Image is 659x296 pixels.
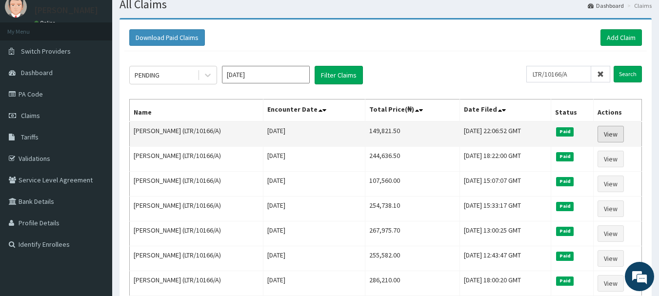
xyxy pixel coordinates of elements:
[263,221,365,246] td: [DATE]
[556,202,574,211] span: Paid
[593,99,641,122] th: Actions
[263,147,365,172] td: [DATE]
[556,127,574,136] span: Paid
[130,246,263,271] td: [PERSON_NAME] (LTR/10166/A)
[598,250,624,267] a: View
[21,47,71,56] span: Switch Providers
[556,177,574,186] span: Paid
[130,197,263,221] td: [PERSON_NAME] (LTR/10166/A)
[365,221,460,246] td: 267,975.70
[51,55,164,67] div: Chat with us now
[130,99,263,122] th: Name
[263,172,365,197] td: [DATE]
[315,66,363,84] button: Filter Claims
[600,29,642,46] a: Add Claim
[598,200,624,217] a: View
[460,246,551,271] td: [DATE] 12:43:47 GMT
[556,152,574,161] span: Paid
[460,121,551,147] td: [DATE] 22:06:52 GMT
[130,172,263,197] td: [PERSON_NAME] (LTR/10166/A)
[18,49,40,73] img: d_794563401_company_1708531726252_794563401
[21,133,39,141] span: Tariffs
[222,66,310,83] input: Select Month and Year
[34,6,98,15] p: [PERSON_NAME]
[263,271,365,296] td: [DATE]
[556,227,574,236] span: Paid
[598,275,624,292] a: View
[598,151,624,167] a: View
[365,246,460,271] td: 255,582.00
[598,225,624,242] a: View
[130,221,263,246] td: [PERSON_NAME] (LTR/10166/A)
[160,5,183,28] div: Minimize live chat window
[21,68,53,77] span: Dashboard
[614,66,642,82] input: Search
[625,1,652,10] li: Claims
[365,121,460,147] td: 149,821.50
[460,99,551,122] th: Date Filed
[263,197,365,221] td: [DATE]
[365,99,460,122] th: Total Price(₦)
[588,1,624,10] a: Dashboard
[130,121,263,147] td: [PERSON_NAME] (LTR/10166/A)
[130,147,263,172] td: [PERSON_NAME] (LTR/10166/A)
[598,126,624,142] a: View
[263,99,365,122] th: Encounter Date
[21,111,40,120] span: Claims
[365,197,460,221] td: 254,738.10
[57,87,135,185] span: We're online!
[460,197,551,221] td: [DATE] 15:33:17 GMT
[263,246,365,271] td: [DATE]
[460,172,551,197] td: [DATE] 15:07:07 GMT
[598,176,624,192] a: View
[556,276,574,285] span: Paid
[34,20,58,26] a: Online
[556,252,574,260] span: Paid
[365,172,460,197] td: 107,560.00
[365,147,460,172] td: 244,636.50
[460,271,551,296] td: [DATE] 18:00:20 GMT
[135,70,160,80] div: PENDING
[526,66,591,82] input: Search by HMO ID
[460,221,551,246] td: [DATE] 13:00:25 GMT
[129,29,205,46] button: Download Paid Claims
[130,271,263,296] td: [PERSON_NAME] (LTR/10166/A)
[365,271,460,296] td: 286,210.00
[5,195,186,229] textarea: Type your message and hit 'Enter'
[263,121,365,147] td: [DATE]
[460,147,551,172] td: [DATE] 18:22:00 GMT
[551,99,594,122] th: Status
